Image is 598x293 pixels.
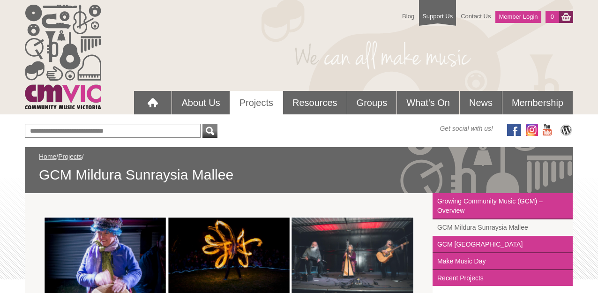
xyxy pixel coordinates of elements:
img: CMVic Blog [559,124,573,136]
a: Blog [397,8,419,24]
a: Growing Community Music (GCM) – Overview [433,193,573,219]
a: What's On [397,91,459,114]
img: icon-instagram.png [526,124,538,136]
a: Contact Us [456,8,495,24]
a: News [460,91,502,114]
a: Make Music Day [433,253,573,270]
a: Member Login [495,11,541,23]
a: About Us [172,91,229,114]
a: 0 [546,11,559,23]
a: Membership [502,91,573,114]
a: Home [39,153,56,160]
a: Projects [230,91,283,114]
a: Groups [347,91,397,114]
div: / / [39,152,559,184]
a: GCM [GEOGRAPHIC_DATA] [433,236,573,253]
a: Resources [283,91,347,114]
a: Projects [58,153,82,160]
a: Recent Projects [433,270,573,286]
span: GCM Mildura Sunraysia Mallee [39,166,559,184]
a: GCM Mildura Sunraysia Mallee [433,219,573,236]
img: cmvic_logo.png [25,5,101,109]
span: Get social with us! [440,124,493,133]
